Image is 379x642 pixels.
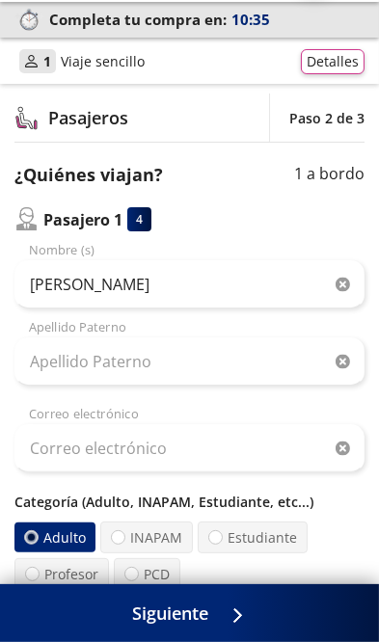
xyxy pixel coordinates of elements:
[14,558,109,590] label: Profesor
[14,162,163,188] p: ¿Quiénes viajan?
[132,601,208,627] span: Siguiente
[114,558,180,590] label: PCD
[61,51,145,71] p: Viaje sencillo
[231,9,270,31] span: 10:35
[14,260,365,308] input: Nombre (s)
[48,105,128,131] h4: Pasajeros
[43,208,122,231] p: Pasajero 1
[14,424,365,472] input: Correo electrónico
[127,207,151,231] div: 4
[14,522,95,552] label: Adulto
[289,108,365,128] p: Paso 2 de 3
[301,49,365,74] button: Detalles
[100,522,193,553] label: INAPAM
[43,51,51,71] p: 1
[198,522,308,553] label: Estudiante
[14,492,365,512] p: Categoría (Adulto, INAPAM, Estudiante, etc...)
[14,337,365,386] input: Apellido Paterno
[294,162,365,188] p: 1 a bordo
[286,549,379,642] iframe: Messagebird Livechat Widget
[14,6,365,33] p: Completa tu compra en :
